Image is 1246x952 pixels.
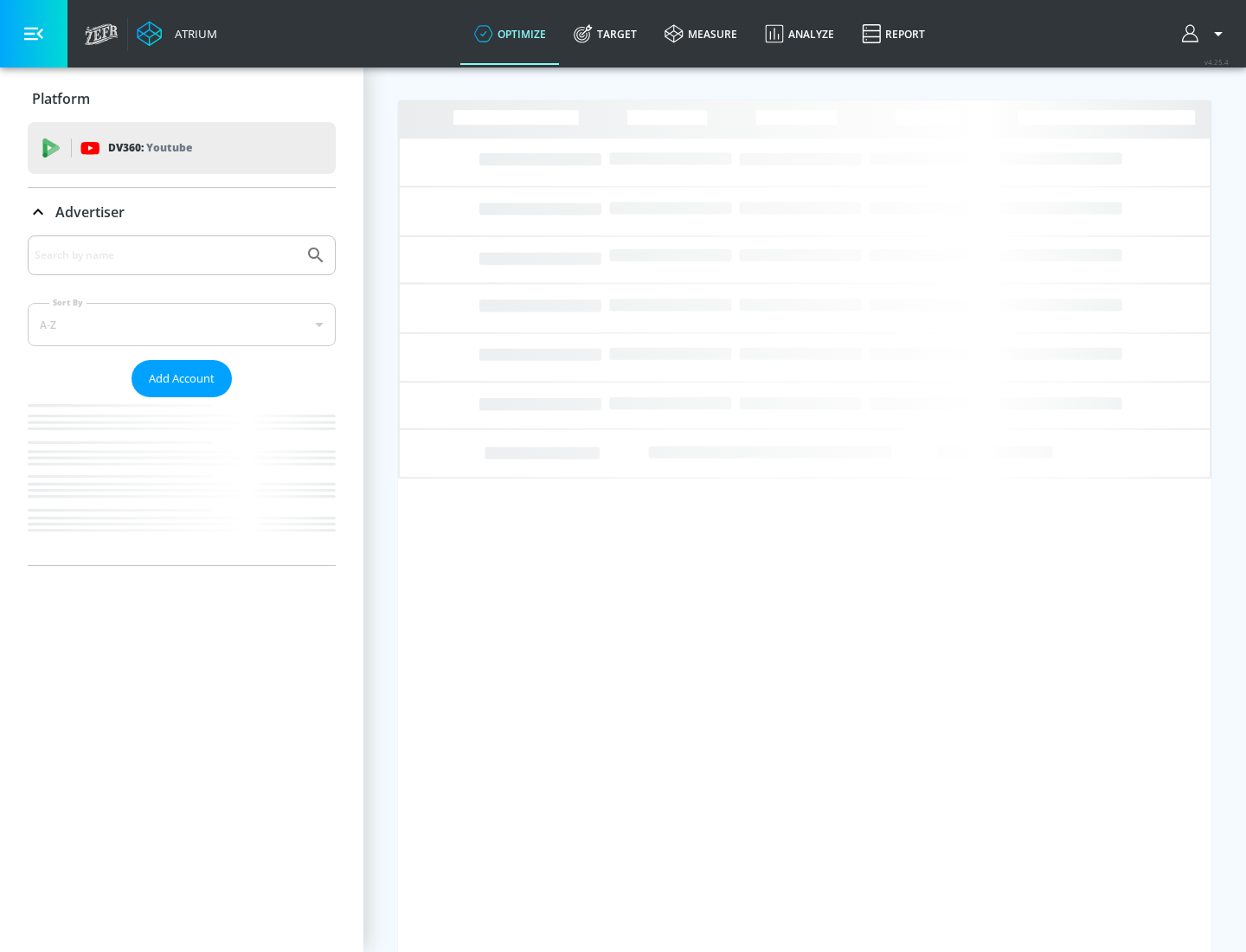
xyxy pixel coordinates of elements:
a: optimize [460,3,560,65]
p: Advertiser [55,203,125,222]
div: DV360: Youtube [28,122,336,174]
a: measure [651,3,751,65]
div: A-Z [28,303,336,346]
nav: list of Advertiser [28,397,336,565]
input: Search by name [35,244,297,267]
div: Advertiser [28,235,336,565]
p: Platform [32,89,90,108]
a: Target [560,3,651,65]
div: Atrium [168,26,217,42]
div: Advertiser [28,188,336,236]
p: Youtube [146,138,192,157]
span: v 4.25.4 [1204,57,1229,67]
button: Add Account [132,360,232,397]
a: Atrium [137,21,217,47]
p: DV360: [108,138,192,158]
label: Sort By [49,297,87,308]
span: Add Account [149,369,215,389]
a: Report [848,3,939,65]
a: Analyze [751,3,848,65]
div: Platform [28,74,336,123]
